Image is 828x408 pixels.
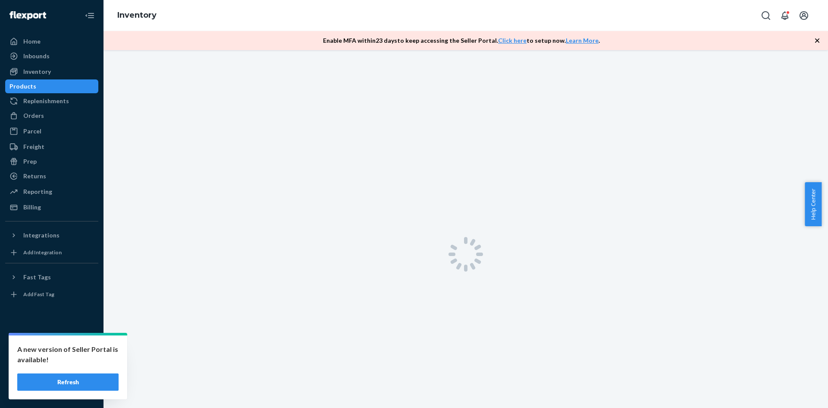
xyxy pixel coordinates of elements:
div: Integrations [23,231,60,240]
div: Orders [23,111,44,120]
div: Inventory [23,67,51,76]
p: A new version of Seller Portal is available! [17,344,119,365]
div: Parcel [23,127,41,136]
p: Enable MFA within 23 days to keep accessing the Seller Portal. to setup now. . [323,36,600,45]
a: Billing [5,200,98,214]
div: Returns [23,172,46,180]
a: Talk to Support [5,354,98,368]
button: Refresh [17,373,119,391]
button: Help Center [805,182,822,226]
div: Products [9,82,36,91]
a: Learn More [566,37,599,44]
div: Inbounds [23,52,50,60]
button: Integrations [5,228,98,242]
a: Settings [5,340,98,354]
div: Fast Tags [23,273,51,281]
button: Open notifications [776,7,793,24]
a: Add Fast Tag [5,288,98,301]
a: Parcel [5,124,98,138]
a: Inventory [5,65,98,79]
button: Close Navigation [81,7,98,24]
a: Inbounds [5,49,98,63]
a: Replenishments [5,94,98,108]
a: Prep [5,155,98,168]
div: Home [23,37,41,46]
a: Inventory [117,10,157,20]
div: Prep [23,157,37,166]
a: Help Center [5,369,98,383]
a: Reporting [5,185,98,199]
a: Add Integration [5,246,98,259]
button: Open account menu [795,7,812,24]
button: Open Search Box [757,7,775,24]
a: Products [5,79,98,93]
div: Billing [23,203,41,212]
a: Returns [5,169,98,183]
img: Flexport logo [9,11,46,20]
ol: breadcrumbs [110,3,163,28]
div: Add Fast Tag [23,291,54,298]
div: Freight [23,142,44,151]
button: Give Feedback [5,384,98,398]
button: Fast Tags [5,270,98,284]
div: Replenishments [23,97,69,105]
div: Add Integration [23,249,62,256]
a: Click here [498,37,527,44]
a: Home [5,35,98,48]
a: Orders [5,109,98,123]
div: Reporting [23,187,52,196]
a: Freight [5,140,98,154]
